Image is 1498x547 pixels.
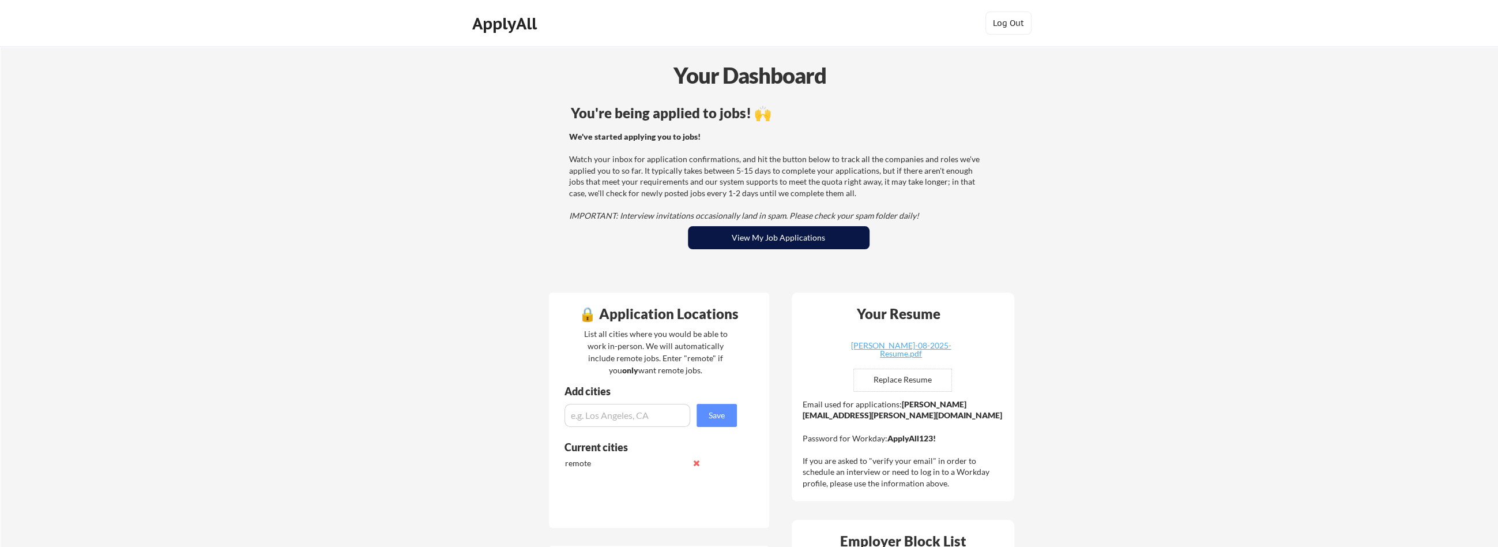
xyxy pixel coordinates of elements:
[472,14,540,33] div: ApplyAll
[564,386,740,396] div: Add cities
[985,12,1032,35] button: Log Out
[564,404,690,427] input: e.g. Los Angeles, CA
[688,226,870,249] button: View My Job Applications
[577,328,735,376] div: List all cities where you would be able to work in-person. We will automatically include remote j...
[564,442,724,452] div: Current cities
[697,404,737,427] button: Save
[569,211,919,220] em: IMPORTANT: Interview invitations occasionally land in spam. Please check your spam folder daily!
[552,307,766,321] div: 🔒 Application Locations
[842,307,956,321] div: Your Resume
[803,399,1006,489] div: Email used for applications: Password for Workday: If you are asked to "verify your email" in ord...
[803,399,1002,421] strong: [PERSON_NAME][EMAIL_ADDRESS][PERSON_NAME][DOMAIN_NAME]
[565,458,687,469] div: remote
[887,433,936,443] strong: ApplyAll123!
[622,365,638,375] strong: only
[571,106,987,120] div: You're being applied to jobs! 🙌
[569,132,701,141] strong: We've started applying you to jobs!
[569,131,985,222] div: Watch your inbox for application confirmations, and hit the button below to track all the compani...
[833,342,970,359] a: [PERSON_NAME]-08-2025-Resume.pdf
[1,59,1498,92] div: Your Dashboard
[833,342,970,358] div: [PERSON_NAME]-08-2025-Resume.pdf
